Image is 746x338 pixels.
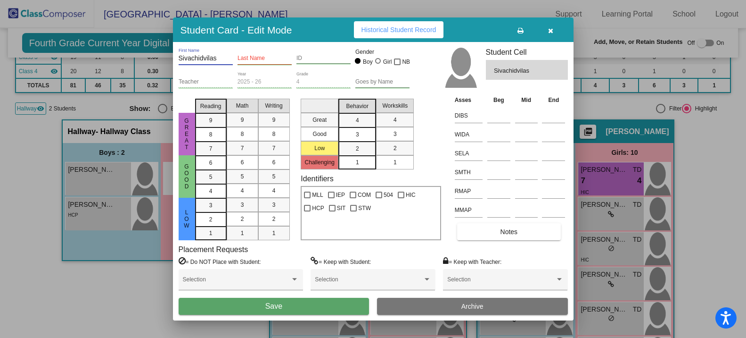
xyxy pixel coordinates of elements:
span: 2 [393,144,397,152]
span: IEP [336,189,345,201]
span: Behavior [346,102,369,110]
input: year [238,79,292,85]
span: Writing [265,101,282,110]
span: 3 [272,201,276,209]
input: goes by name [355,79,410,85]
span: SIT [337,203,346,214]
span: 6 [209,159,213,167]
span: 4 [241,186,244,195]
label: Identifiers [301,174,333,183]
span: 8 [209,130,213,139]
input: assessment [455,146,483,161]
span: Archive [461,303,484,310]
span: Workskills [382,101,408,110]
button: Historical Student Record [354,21,444,38]
span: 7 [209,144,213,153]
span: 5 [241,172,244,181]
input: teacher [179,79,233,85]
span: 8 [241,130,244,138]
th: Beg [485,95,513,105]
label: Placement Requests [179,245,248,254]
span: Great [182,118,191,151]
span: 6 [272,158,276,167]
label: = Do NOT Place with Student: [179,257,261,266]
th: End [540,95,567,105]
button: Notes [457,223,561,240]
span: 9 [209,116,213,125]
span: 5 [272,172,276,181]
span: Reading [200,102,221,110]
span: NB [402,56,410,68]
span: Historical Student Record [361,26,436,34]
th: Asses [452,95,485,105]
span: 1 [272,229,276,237]
span: HIC [406,189,416,201]
span: 4 [393,116,397,124]
span: 3 [209,201,213,210]
span: 4 [272,186,276,195]
label: = Keep with Teacher: [443,257,501,266]
span: 1 [209,229,213,237]
input: assessment [455,165,483,179]
span: Good [182,163,191,190]
input: assessment [455,203,483,217]
h3: Student Cell [486,48,568,57]
div: Boy [362,58,373,66]
span: 9 [272,116,276,124]
span: Math [236,101,249,110]
button: Archive [377,298,568,315]
button: Save [179,298,369,315]
input: assessment [455,184,483,198]
span: COM [358,189,371,201]
span: STW [358,203,371,214]
span: 8 [272,130,276,138]
span: 4 [209,187,213,195]
span: 7 [272,144,276,152]
input: grade [296,79,351,85]
span: 1 [393,158,397,167]
span: 2 [356,144,359,153]
span: 3 [393,130,397,138]
span: 1 [241,229,244,237]
input: assessment [455,127,483,142]
span: Low [182,209,191,229]
span: 3 [241,201,244,209]
span: Sivachidvilas [494,66,546,76]
span: 5 [209,173,213,181]
span: Save [265,302,282,310]
span: 9 [241,116,244,124]
span: MLL [312,189,323,201]
span: 2 [241,215,244,223]
span: 2 [272,215,276,223]
span: 4 [356,116,359,125]
span: Notes [500,228,518,236]
span: HCP [312,203,324,214]
th: Mid [513,95,540,105]
div: Girl [383,58,392,66]
span: 1 [356,158,359,167]
span: 6 [241,158,244,167]
span: 504 [384,189,393,201]
h3: Student Card - Edit Mode [180,24,292,36]
span: 2 [209,215,213,224]
input: assessment [455,109,483,123]
mat-label: Gender [355,48,410,56]
span: 3 [356,130,359,139]
span: 7 [241,144,244,152]
label: = Keep with Student: [311,257,371,266]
